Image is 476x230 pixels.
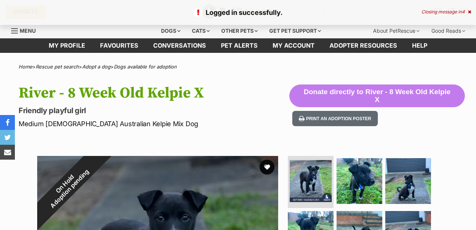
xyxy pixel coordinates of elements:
[260,160,274,175] button: favourite
[7,7,469,17] p: Logged in successfully.
[292,111,378,126] button: Print an adoption poster
[36,64,79,70] a: Rescue pet search
[421,9,471,15] div: Closing message in
[290,160,332,202] img: Photo of River 8 Week Old Kelpie X
[265,38,322,53] a: My account
[368,23,425,38] div: About PetRescue
[146,38,213,53] a: conversations
[46,165,94,213] span: Adoption pending
[322,38,405,53] a: Adopter resources
[216,23,263,38] div: Other pets
[289,84,465,108] button: Donate directly to River - 8 Week Old Kelpie X
[82,64,110,70] a: Adopt a dog
[93,38,146,53] a: Favourites
[20,28,36,34] span: Menu
[19,84,289,102] h1: River - 8 Week Old Kelpie X
[11,23,41,37] a: Menu
[462,9,465,15] span: 4
[156,23,186,38] div: Dogs
[213,38,265,53] a: Pet alerts
[19,119,289,129] p: Medium [DEMOGRAPHIC_DATA] Australian Kelpie Mix Dog
[337,158,382,204] img: Photo of River 8 Week Old Kelpie X
[426,23,470,38] div: Good Reads
[385,158,431,204] img: Photo of River 8 Week Old Kelpie X
[405,38,435,53] a: Help
[187,23,215,38] div: Cats
[41,38,93,53] a: My profile
[19,64,32,70] a: Home
[264,23,326,38] div: Get pet support
[19,105,289,116] p: Friendly playful girl
[114,64,177,70] a: Dogs available for adoption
